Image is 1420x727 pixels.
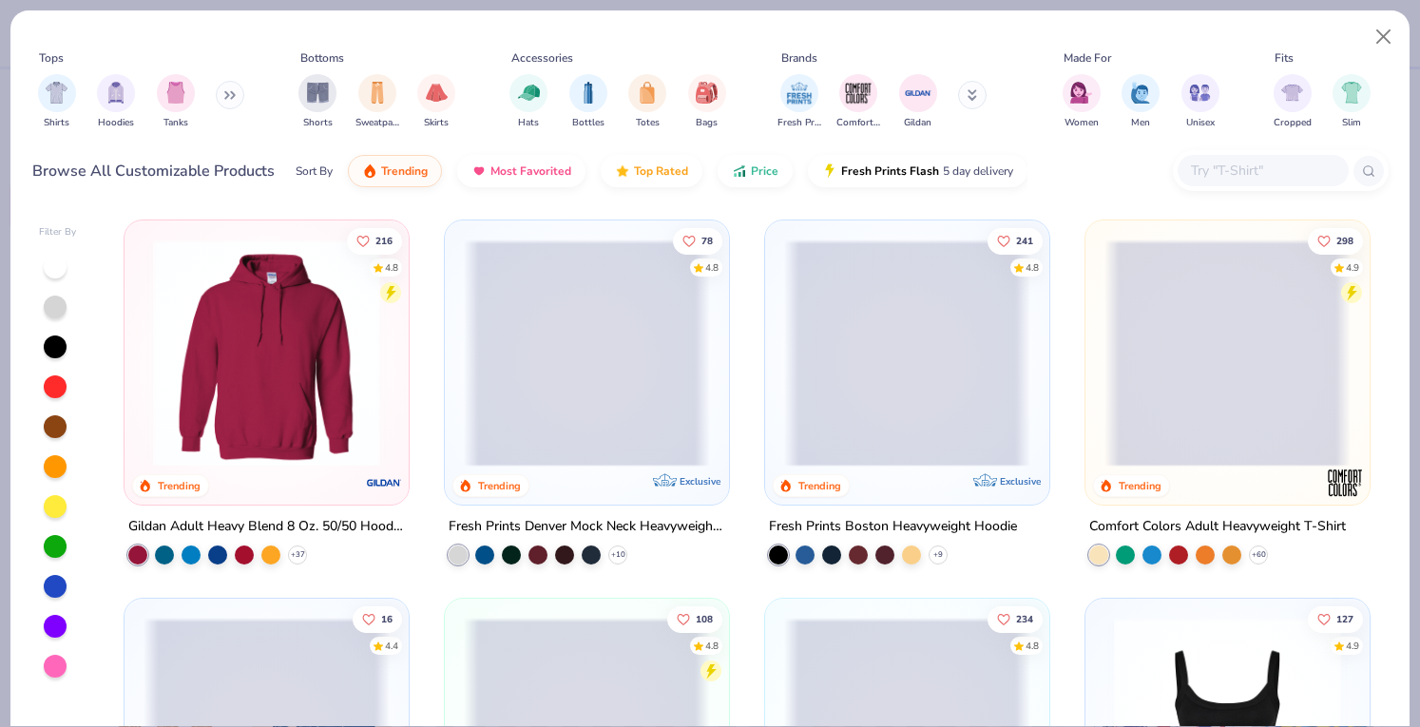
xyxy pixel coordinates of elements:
div: Accessories [511,49,573,67]
div: filter for Tanks [157,74,195,130]
div: filter for Hoodies [97,74,135,130]
button: Like [673,227,722,254]
div: 4.8 [705,260,719,275]
button: filter button [777,74,821,130]
button: filter button [836,74,880,130]
img: flash.gif [822,163,837,179]
span: Exclusive [1000,475,1041,488]
img: Cropped Image [1281,82,1303,104]
button: filter button [417,74,455,130]
img: Bags Image [696,82,717,104]
button: Most Favorited [457,155,585,187]
span: Bottles [572,116,604,130]
button: Fresh Prints Flash5 day delivery [808,155,1027,187]
span: + 10 [610,549,624,561]
img: Unisex Image [1189,82,1211,104]
span: Tanks [163,116,188,130]
span: + 9 [933,549,943,561]
img: Slim Image [1341,82,1362,104]
img: Hats Image [518,82,540,104]
img: a164e800-7022-4571-a324-30c76f641635 [390,239,636,467]
div: filter for Fresh Prints [777,74,821,130]
div: 4.8 [1026,260,1039,275]
span: 108 [696,615,713,624]
div: 4.9 [1346,640,1359,654]
div: Brands [781,49,817,67]
button: filter button [157,74,195,130]
div: Tops [39,49,64,67]
span: + 60 [1252,549,1266,561]
div: Gildan Adult Heavy Blend 8 Oz. 50/50 Hooded Sweatshirt [128,515,405,539]
img: Fresh Prints Image [785,79,814,107]
button: filter button [97,74,135,130]
div: Filter By [39,225,77,239]
div: Comfort Colors Adult Heavyweight T-Shirt [1089,515,1346,539]
span: 16 [380,615,392,624]
div: filter for Shirts [38,74,76,130]
button: Like [667,606,722,633]
span: Top Rated [634,163,688,179]
button: filter button [38,74,76,130]
img: Totes Image [637,82,658,104]
button: filter button [1181,74,1219,130]
span: Bags [696,116,718,130]
div: filter for Slim [1333,74,1371,130]
button: Like [1308,227,1363,254]
span: 216 [374,236,392,245]
div: 4.4 [384,640,397,654]
button: filter button [899,74,937,130]
span: 234 [1016,615,1033,624]
img: Comfort Colors Image [844,79,873,107]
span: Women [1065,116,1099,130]
img: Skirts Image [426,82,448,104]
span: Unisex [1186,116,1215,130]
span: Slim [1342,116,1361,130]
span: Fresh Prints Flash [841,163,939,179]
span: Fresh Prints [777,116,821,130]
div: Made For [1064,49,1111,67]
button: Top Rated [601,155,702,187]
div: filter for Cropped [1274,74,1312,130]
span: Hoodies [98,116,134,130]
span: Most Favorited [490,163,571,179]
input: Try "T-Shirt" [1189,160,1335,182]
div: Browse All Customizable Products [32,160,275,182]
div: Sort By [296,163,333,180]
div: filter for Men [1122,74,1160,130]
div: filter for Hats [509,74,547,130]
button: filter button [1063,74,1101,130]
button: filter button [1333,74,1371,130]
img: Women Image [1070,82,1092,104]
span: Shorts [303,116,333,130]
div: Fresh Prints Boston Heavyweight Hoodie [769,515,1017,539]
img: Comfort Colors logo [1327,464,1365,502]
img: Gildan Image [904,79,932,107]
span: Hats [518,116,539,130]
img: Men Image [1130,82,1151,104]
div: Fits [1275,49,1294,67]
span: Cropped [1274,116,1312,130]
div: 4.8 [1026,640,1039,654]
span: 5 day delivery [943,161,1013,182]
button: Close [1366,19,1402,55]
div: filter for Bottles [569,74,607,130]
div: 4.8 [705,640,719,654]
button: Price [718,155,793,187]
button: Like [346,227,401,254]
div: filter for Women [1063,74,1101,130]
img: Hoodies Image [106,82,126,104]
img: Shirts Image [46,82,67,104]
button: filter button [509,74,547,130]
button: filter button [1122,74,1160,130]
span: 241 [1016,236,1033,245]
img: Sweatpants Image [367,82,388,104]
div: filter for Comfort Colors [836,74,880,130]
button: Like [352,606,401,633]
button: Trending [348,155,442,187]
span: + 37 [290,549,304,561]
div: filter for Skirts [417,74,455,130]
button: filter button [355,74,399,130]
div: 4.8 [384,260,397,275]
div: 4.9 [1346,260,1359,275]
img: Gildan logo [365,464,403,502]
